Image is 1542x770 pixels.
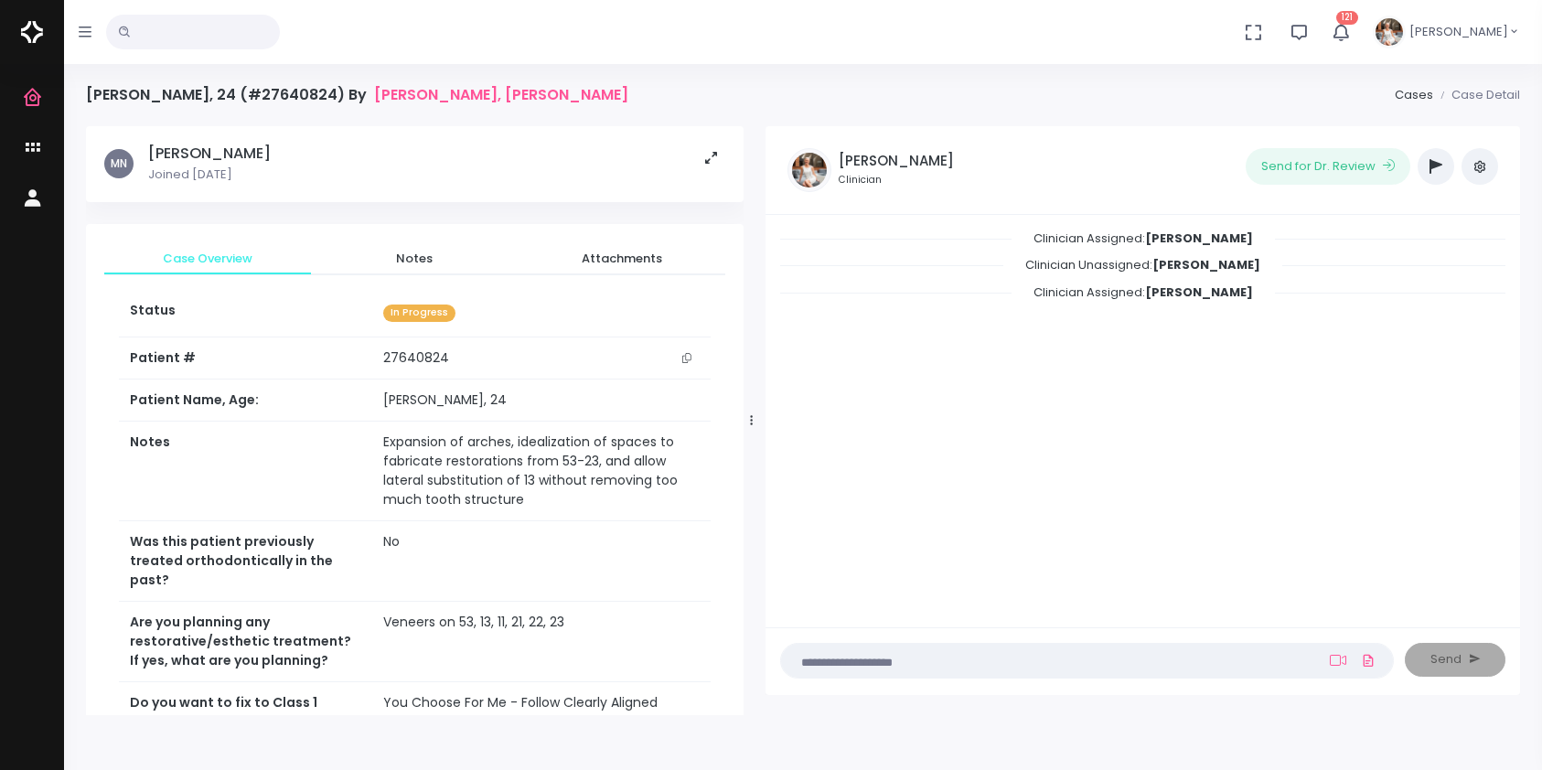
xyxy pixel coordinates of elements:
[372,422,711,521] td: Expansion of arches, idealization of spaces to fabricate restorations from 53-23, and allow later...
[780,230,1505,609] div: scrollable content
[839,153,954,169] h5: [PERSON_NAME]
[86,126,744,715] div: scrollable content
[1395,86,1433,103] a: Cases
[1012,278,1275,306] span: Clinician Assigned:
[372,380,711,422] td: [PERSON_NAME], 24
[119,602,372,682] th: Are you planning any restorative/esthetic treatment? If yes, what are you planning?
[372,337,711,380] td: 27640824
[374,86,628,103] a: [PERSON_NAME], [PERSON_NAME]
[1246,148,1410,185] button: Send for Dr. Review
[372,682,711,743] td: You Choose For Me - Follow Clearly Aligned Recommendations
[326,250,503,268] span: Notes
[383,305,455,322] span: In Progress
[119,290,372,337] th: Status
[533,250,711,268] span: Attachments
[1357,644,1379,677] a: Add Files
[1336,11,1358,25] span: 121
[21,13,43,51] img: Logo Horizontal
[119,521,372,602] th: Was this patient previously treated orthodontically in the past?
[1145,230,1253,247] b: [PERSON_NAME]
[148,166,271,184] p: Joined [DATE]
[104,149,134,178] span: MN
[119,337,372,380] th: Patient #
[1145,283,1253,301] b: [PERSON_NAME]
[86,86,628,103] h4: [PERSON_NAME], 24 (#27640824) By
[119,422,372,521] th: Notes
[119,250,296,268] span: Case Overview
[1433,86,1520,104] li: Case Detail
[1152,256,1260,273] b: [PERSON_NAME]
[1373,16,1406,48] img: Header Avatar
[839,173,954,187] small: Clinician
[119,380,372,422] th: Patient Name, Age:
[372,602,711,682] td: Veneers on 53, 13, 11, 21, 22, 23
[148,144,271,163] h5: [PERSON_NAME]
[1409,23,1508,41] span: [PERSON_NAME]
[119,682,372,743] th: Do you want to fix to Class 1 occlusion?
[1326,653,1350,668] a: Add Loom Video
[1003,251,1282,279] span: Clinician Unassigned:
[1012,224,1275,252] span: Clinician Assigned:
[372,521,711,602] td: No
